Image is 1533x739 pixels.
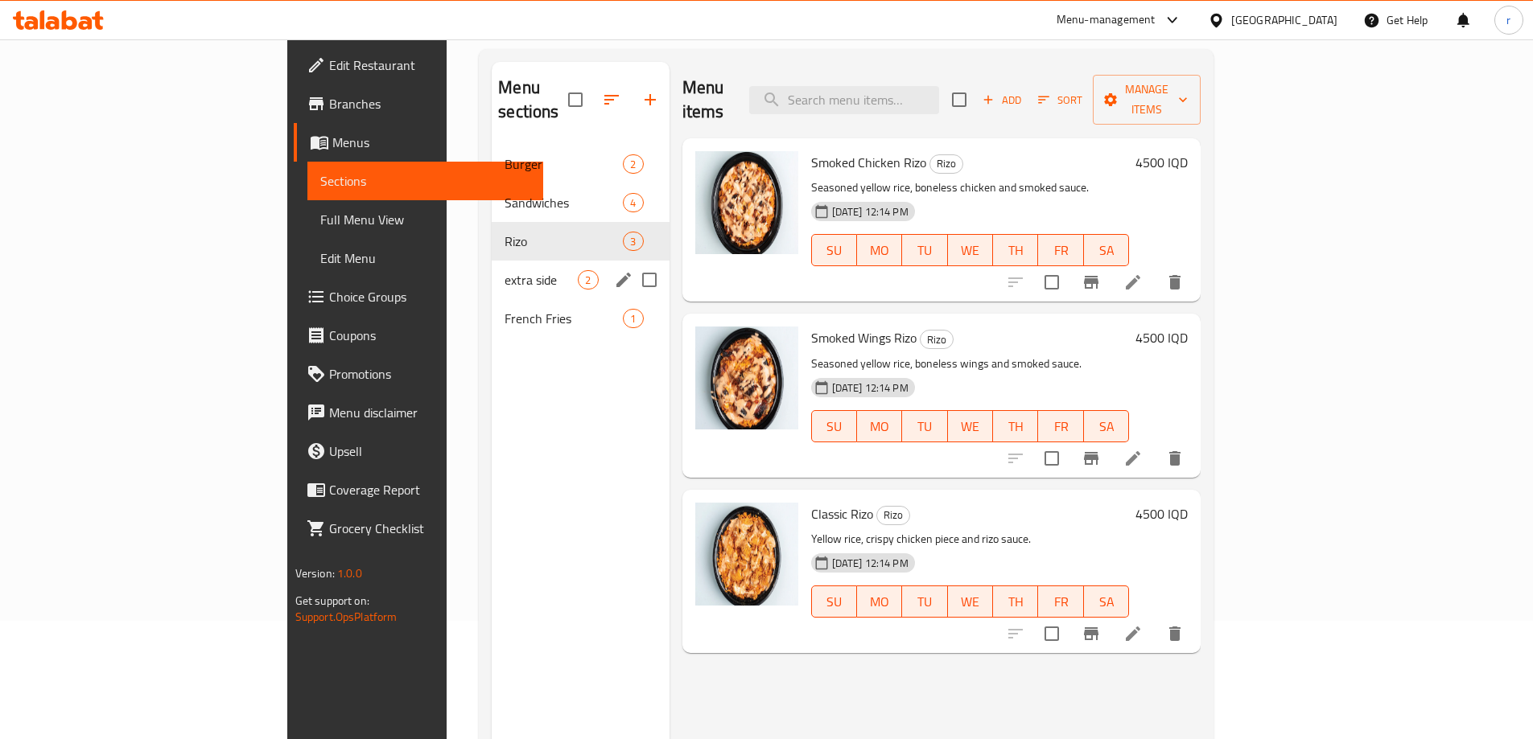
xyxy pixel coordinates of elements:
[818,590,851,614] span: SU
[1093,75,1201,125] button: Manage items
[505,154,623,174] span: Burger
[578,270,598,289] div: items
[948,410,993,442] button: WE
[1084,585,1129,618] button: SA
[1045,415,1077,438] span: FR
[1034,88,1086,113] button: Sort
[948,234,993,266] button: WE
[1038,234,1083,266] button: FR
[329,326,530,345] span: Coupons
[505,309,623,328] span: French Fries
[329,55,530,75] span: Edit Restaurant
[976,88,1028,113] button: Add
[623,154,643,174] div: items
[826,380,915,396] span: [DATE] 12:14 PM
[505,232,623,251] div: Rizo
[492,138,669,344] nav: Menu sections
[682,76,731,124] h2: Menu items
[999,415,1032,438] span: TH
[876,506,910,525] div: Rizo
[811,326,917,350] span: Smoked Wings Rizo
[579,273,597,288] span: 2
[1057,10,1156,30] div: Menu-management
[811,585,857,618] button: SU
[624,157,642,172] span: 2
[505,193,623,212] span: Sandwiches
[294,432,543,470] a: Upsell
[307,239,543,277] a: Edit Menu
[1106,80,1188,120] span: Manage items
[811,178,1130,198] p: Seasoned yellow rice, boneless chicken and smoked sauce.
[294,277,543,316] a: Choice Groups
[954,415,987,438] span: WE
[505,270,578,289] span: extra side
[811,410,857,442] button: SU
[811,150,926,174] span: Smoked Chicken Rizo
[993,234,1038,266] button: TH
[1135,151,1188,174] h6: 4500 IQD
[1038,410,1083,442] button: FR
[948,585,993,618] button: WE
[980,91,1024,109] span: Add
[1035,617,1069,651] span: Select to update
[999,239,1032,262] span: TH
[695,503,798,606] img: Classic Rizo
[320,171,530,191] span: Sections
[1135,326,1188,349] h6: 4500 IQD
[1072,263,1111,302] button: Branch-specific-item
[811,502,873,526] span: Classic Rizo
[294,509,543,548] a: Grocery Checklist
[1038,585,1083,618] button: FR
[294,46,543,84] a: Edit Restaurant
[811,234,857,266] button: SU
[307,200,543,239] a: Full Menu View
[1035,441,1069,475] span: Select to update
[818,415,851,438] span: SU
[1231,11,1337,29] div: [GEOGRAPHIC_DATA]
[1156,614,1194,653] button: delete
[811,529,1130,549] p: Yellow rice, crispy chicken piece and rizo sauce.
[294,316,543,355] a: Coupons
[492,183,669,222] div: Sandwiches4
[320,210,530,229] span: Full Menu View
[863,239,896,262] span: MO
[921,330,953,349] span: Rizo
[902,585,947,618] button: TU
[295,590,369,611] span: Get support on:
[1035,265,1069,299] span: Select to update
[337,563,362,584] span: 1.0.0
[857,410,902,442] button: MO
[612,268,636,292] button: edit
[558,83,592,117] span: Select all sections
[1123,273,1143,292] a: Edit menu item
[307,162,543,200] a: Sections
[631,80,670,119] button: Add section
[295,563,335,584] span: Version:
[1090,590,1123,614] span: SA
[492,261,669,299] div: extra side2edit
[863,415,896,438] span: MO
[909,239,941,262] span: TU
[863,590,896,614] span: MO
[624,195,642,211] span: 4
[623,309,643,328] div: items
[930,154,962,173] span: Rizo
[1072,614,1111,653] button: Branch-specific-item
[826,204,915,220] span: [DATE] 12:14 PM
[294,84,543,123] a: Branches
[1506,11,1510,29] span: r
[623,232,643,251] div: items
[695,151,798,254] img: Smoked Chicken Rizo
[909,590,941,614] span: TU
[492,299,669,338] div: French Fries1
[902,234,947,266] button: TU
[294,393,543,432] a: Menu disclaimer
[624,311,642,326] span: 1
[329,287,530,306] span: Choice Groups
[999,590,1032,614] span: TH
[993,585,1038,618] button: TH
[954,239,987,262] span: WE
[329,519,530,538] span: Grocery Checklist
[1123,449,1143,468] a: Edit menu item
